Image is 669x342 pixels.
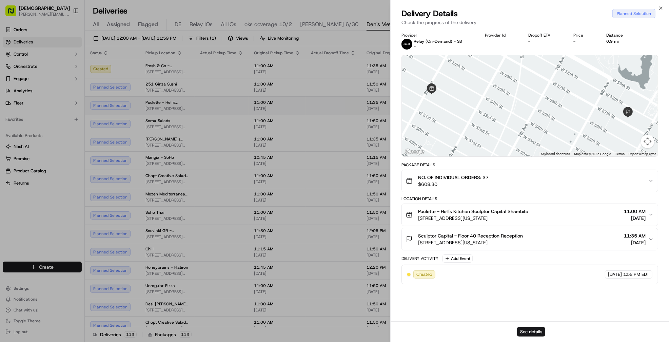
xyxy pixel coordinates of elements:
button: Keyboard shortcuts [541,152,570,156]
span: Knowledge Base [14,98,52,105]
span: Poulette - Hell's Kitchen Sculptor Capital Sharebite [418,208,528,215]
div: Dropoff ETA [529,33,563,38]
button: Poulette - Hell's Kitchen Sculptor Capital Sharebite[STREET_ADDRESS][US_STATE]11:00 AM[DATE] [402,204,658,226]
span: [STREET_ADDRESS][US_STATE] [418,239,523,246]
span: - [414,44,416,50]
a: Powered byPylon [48,114,82,120]
span: Pylon [67,115,82,120]
div: - [529,39,563,44]
a: Open this area in Google Maps (opens a new window) [404,148,426,156]
span: NO. OF INDIVIDUAL ORDERS: 37 [418,174,489,181]
a: Report a map error [629,152,656,156]
a: 💻API Documentation [55,95,112,108]
span: 11:00 AM [624,208,646,215]
button: Add Event [442,254,473,263]
p: Relay (On-Demand) - SB [414,39,462,44]
div: Location Details [401,196,658,202]
img: relay_logo_black.png [401,39,412,50]
span: 11:35 AM [624,232,646,239]
div: Start new chat [23,64,111,71]
input: Got a question? Start typing here... [18,43,122,51]
div: Provider [401,33,474,38]
div: Delivery Activity [401,256,438,261]
span: Map data ©2025 Google [574,152,611,156]
span: Delivery Details [401,8,458,19]
img: Google [404,148,426,156]
a: Terms (opens in new tab) [615,152,625,156]
span: Created [416,271,432,278]
span: [DATE] [608,271,622,278]
span: [STREET_ADDRESS][US_STATE] [418,215,528,222]
a: 📗Knowledge Base [4,95,55,108]
div: Price [573,33,595,38]
button: See details [517,327,545,337]
button: NO. OF INDIVIDUAL ORDERS: 37$608.30 [402,170,658,192]
img: Nash [7,6,20,20]
span: 1:52 PM EDT [623,271,649,278]
div: - [573,39,595,44]
span: Sculptor Capital - Floor 40 Reception Reception [418,232,523,239]
div: Distance [606,33,635,38]
button: Sculptor Capital - Floor 40 Reception Reception[STREET_ADDRESS][US_STATE]11:35 AM[DATE] [402,228,658,250]
span: $608.30 [418,181,489,188]
div: 0.9 mi [606,39,635,44]
p: Welcome 👋 [7,27,123,38]
div: 💻 [57,99,63,104]
button: Start new chat [115,66,123,75]
span: [DATE] [624,215,646,222]
div: Package Details [401,162,658,168]
div: We're available if you need us! [23,71,86,77]
span: API Documentation [64,98,109,105]
div: 📗 [7,99,12,104]
div: Provider Id [485,33,518,38]
img: 1736555255976-a54dd68f-1ca7-489b-9aae-adbdc363a1c4 [7,64,19,77]
p: Check the progress of the delivery [401,19,658,26]
span: [DATE] [624,239,646,246]
button: Map camera controls [641,135,654,148]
